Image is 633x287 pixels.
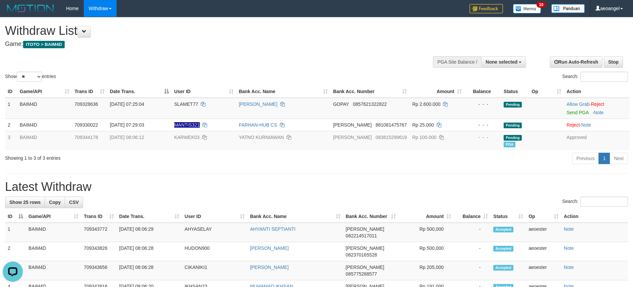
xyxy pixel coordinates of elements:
[610,153,628,164] a: Next
[5,72,56,82] label: Show entries
[581,122,591,128] a: Note
[526,223,561,242] td: aeoester
[486,59,517,65] span: None selected
[493,265,513,271] span: Accepted
[564,119,630,131] td: ·
[69,200,79,205] span: CSV
[75,135,98,140] span: 709344178
[9,200,41,205] span: Show 25 rows
[81,210,116,223] th: Trans ID: activate to sort column ascending
[333,101,349,107] span: GOPAY
[239,101,277,107] a: [PERSON_NAME]
[504,102,522,107] span: Pending
[65,197,83,208] a: CSV
[433,56,481,68] div: PGA Site Balance /
[412,135,436,140] span: Rp 100.000
[564,131,630,150] td: Approved
[564,226,574,232] a: Note
[526,242,561,261] td: aeoester
[81,242,116,261] td: 709343826
[567,122,580,128] a: Reject
[182,223,247,242] td: AHYASELAY
[481,56,526,68] button: None selected
[353,101,387,107] span: Copy 0857621322822 to clipboard
[376,135,407,140] span: Copy 083815299619 to clipboard
[23,41,65,48] span: ITOTO > BAIM4D
[493,227,513,232] span: Accepted
[239,122,277,128] a: FARHAN-HUB CS
[567,101,589,107] a: Allow Grab
[454,210,491,223] th: Balance: activate to sort column ascending
[17,98,72,119] td: BAIM4D
[117,261,182,280] td: [DATE] 08:06:28
[591,101,604,107] a: Reject
[564,98,630,119] td: ·
[5,119,17,131] td: 2
[454,261,491,280] td: -
[398,223,454,242] td: Rp 500,000
[250,226,296,232] a: AHYANTI SEPTIANTI
[182,210,247,223] th: User ID: activate to sort column ascending
[564,265,574,270] a: Note
[117,210,182,223] th: Date Trans.: activate to sort column ascending
[454,242,491,261] td: -
[172,85,236,98] th: User ID: activate to sort column ascending
[5,85,17,98] th: ID
[26,261,81,280] td: BAIM4D
[529,85,564,98] th: Op: activate to sort column ascending
[491,210,526,223] th: Status: activate to sort column ascending
[346,226,384,232] span: [PERSON_NAME]
[26,223,81,242] td: BAIM4D
[346,233,377,238] span: Copy 082214517011 to clipboard
[5,98,17,119] td: 1
[561,210,628,223] th: Action
[567,110,588,115] a: Send PGA
[398,210,454,223] th: Amount: activate to sort column ascending
[572,153,599,164] a: Previous
[564,85,630,98] th: Action
[26,210,81,223] th: Game/API: activate to sort column ascending
[550,56,603,68] a: Run Auto-Refresh
[504,135,522,141] span: Pending
[526,261,561,280] td: aeoester
[454,223,491,242] td: -
[564,245,574,251] a: Note
[45,197,65,208] a: Copy
[250,245,289,251] a: [PERSON_NAME]
[343,210,398,223] th: Bank Acc. Number: activate to sort column ascending
[239,135,284,140] a: YATNO KURNIAWAN
[567,101,591,107] span: ·
[110,135,144,140] span: [DATE] 08:06:12
[504,142,515,147] span: Marked by aeoester
[5,223,26,242] td: 1
[110,101,144,107] span: [DATE] 07:25:04
[117,242,182,261] td: [DATE] 08:06:28
[5,242,26,261] td: 2
[333,122,372,128] span: [PERSON_NAME]
[5,210,26,223] th: ID: activate to sort column descending
[562,197,628,207] label: Search:
[5,3,56,13] img: MOTION_logo.png
[107,85,172,98] th: Date Trans.: activate to sort column descending
[75,122,98,128] span: 709330022
[467,122,498,128] div: - - -
[117,223,182,242] td: [DATE] 08:06:29
[330,85,409,98] th: Bank Acc. Number: activate to sort column ascending
[110,122,144,128] span: [DATE] 07:29:03
[236,85,330,98] th: Bank Acc. Name: activate to sort column ascending
[598,153,610,164] a: 1
[72,85,107,98] th: Trans ID: activate to sort column ascending
[17,119,72,131] td: BAIM4D
[17,131,72,150] td: BAIM4D
[174,101,198,107] span: SLAMET77
[493,246,513,252] span: Accepted
[604,56,623,68] a: Stop
[5,152,259,161] div: Showing 1 to 3 of 3 entries
[346,265,384,270] span: [PERSON_NAME]
[49,200,61,205] span: Copy
[409,85,464,98] th: Amount: activate to sort column ascending
[17,72,42,82] select: Showentries
[174,135,200,140] span: KARWEK03
[412,122,434,128] span: Rp 25.000
[398,261,454,280] td: Rp 205,000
